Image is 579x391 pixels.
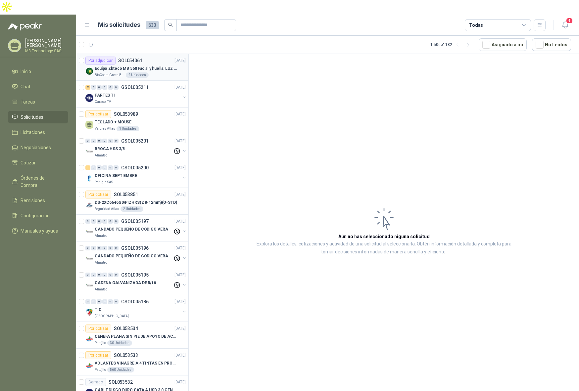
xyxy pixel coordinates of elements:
[95,180,113,185] p: Perugia SAS
[102,273,107,277] div: 0
[76,108,188,134] a: Por cotizarSOL053989[DATE] TECLADO + MOUSEValores Atlas1 Unidades
[114,192,138,197] p: SOL053851
[8,80,68,93] a: Chat
[95,65,177,72] p: Equipo Zkteco MB 560 Facial y huella. LUZ VISIBLE
[174,111,186,117] p: [DATE]
[102,139,107,143] div: 0
[85,174,93,182] img: Company Logo
[95,92,115,99] p: PARTES TI
[21,174,62,189] span: Órdenes de Compra
[121,219,149,224] p: GSOL005197
[95,206,119,212] p: Seguridad Atlas
[479,38,527,51] button: Asignado a mi
[102,165,107,170] div: 0
[174,192,186,198] p: [DATE]
[121,299,149,304] p: GSOL005186
[174,84,186,91] p: [DATE]
[338,233,430,240] h3: Aún no has seleccionado niguna solicitud
[8,111,68,123] a: Solicitudes
[25,49,68,53] p: M3 Technology SAS
[107,340,132,346] div: 30 Unidades
[102,299,107,304] div: 0
[85,217,187,239] a: 0 0 0 0 0 0 GSOL005197[DATE] Company LogoCANDADO PEQUEÑO DE CODIGO VERAAlmatec
[114,299,119,304] div: 0
[95,119,131,125] p: TECLADO + MOUSE
[532,38,571,51] button: No Leídos
[430,39,473,50] div: 1 - 50 de 1182
[85,325,111,332] div: Por cotizar
[559,19,571,31] button: 4
[85,139,90,143] div: 0
[85,271,187,292] a: 0 0 0 0 0 0 GSOL005195[DATE] Company LogoCADENA GALVANIZADA DE 5/16Almatec
[97,85,102,90] div: 0
[121,246,149,250] p: GSOL005196
[76,188,188,215] a: Por cotizarSOL053851[DATE] Company LogoDS-2XC6646G0/PIZHRS(2.8-12mm)(O-STD)Seguridad Atlas2 Unidades
[95,260,107,265] p: Almatec
[102,246,107,250] div: 0
[174,218,186,225] p: [DATE]
[8,194,68,207] a: Remisiones
[85,201,93,209] img: Company Logo
[85,219,90,224] div: 0
[95,314,129,319] p: [GEOGRAPHIC_DATA]
[85,83,187,105] a: 23 0 0 0 0 0 GSOL005211[DATE] Company LogoPARTES TICaracol TV
[146,21,159,29] span: 633
[95,72,124,78] p: BioCosta Green Energy S.A.S
[98,20,140,30] h1: Mis solicitudes
[95,280,156,286] p: CADENA GALVANIZADA DE 5/16
[85,351,111,359] div: Por cotizar
[8,225,68,237] a: Manuales y ayuda
[174,326,186,332] p: [DATE]
[91,299,96,304] div: 0
[21,113,43,121] span: Solicitudes
[95,253,168,259] p: CANDADO PEQUEÑO DE CODIGO VERA
[85,191,111,198] div: Por cotizar
[85,298,187,319] a: 0 0 0 0 0 0 GSOL005186[DATE] Company LogoTIC[GEOGRAPHIC_DATA]
[118,58,142,63] p: SOL054061
[174,245,186,251] p: [DATE]
[121,85,149,90] p: GSOL005211
[566,18,573,24] span: 4
[8,209,68,222] a: Configuración
[114,273,119,277] div: 0
[174,138,186,144] p: [DATE]
[91,246,96,250] div: 0
[97,246,102,250] div: 0
[21,144,51,151] span: Negociaciones
[8,156,68,169] a: Cotizar
[85,362,93,370] img: Company Logo
[95,360,177,367] p: VOLANTES VINAGRE A 4 TINTAS EN PROPALCOTE VER ARCHIVO ADJUNTO
[21,212,50,219] span: Configuración
[85,164,187,185] a: 1 0 0 0 0 0 GSOL005200[DATE] Company LogoOFICINA SEPTIEMBREPerugia SAS
[85,137,187,158] a: 0 0 0 0 0 0 GSOL005201[DATE] Company LogoBROCA HSS 3/8Almatec
[85,244,187,265] a: 0 0 0 0 0 0 GSOL005196[DATE] Company LogoCANDADO PEQUEÑO DE CODIGO VERAAlmatec
[117,126,139,131] div: 1 Unidades
[107,367,134,372] div: 560 Unidades
[8,65,68,78] a: Inicio
[76,322,188,349] a: Por cotizarSOL053534[DATE] Company LogoCENEFA PLANA SIN PIE DE APOYO DE ACUERDO A LA IMAGEN ADJUN...
[174,165,186,171] p: [DATE]
[91,219,96,224] div: 0
[21,83,30,90] span: Chat
[97,165,102,170] div: 0
[85,67,93,75] img: Company Logo
[21,68,31,75] span: Inicio
[108,85,113,90] div: 0
[21,98,35,106] span: Tareas
[121,273,149,277] p: GSOL005195
[85,299,90,304] div: 0
[95,146,124,152] p: BROCA HSS 3/8
[91,85,96,90] div: 0
[25,38,68,48] p: [PERSON_NAME] [PERSON_NAME]
[85,110,111,118] div: Por cotizar
[95,333,177,340] p: CENEFA PLANA SIN PIE DE APOYO DE ACUERDO A LA IMAGEN ADJUNTA
[95,340,106,346] p: Patojito
[108,139,113,143] div: 0
[21,159,36,166] span: Cotizar
[8,126,68,139] a: Licitaciones
[8,96,68,108] a: Tareas
[114,246,119,250] div: 0
[174,58,186,64] p: [DATE]
[114,326,138,331] p: SOL053534
[97,139,102,143] div: 0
